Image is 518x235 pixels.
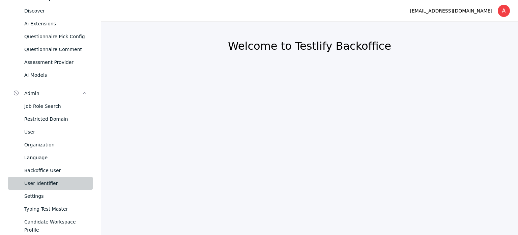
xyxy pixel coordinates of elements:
a: Organization [8,138,93,151]
div: [EMAIL_ADDRESS][DOMAIN_NAME] [410,7,492,15]
a: Questionnaire Pick Config [8,30,93,43]
div: Questionnaire Pick Config [24,32,87,41]
h2: Welcome to Testlify Backoffice [117,39,502,53]
div: User Identifier [24,179,87,187]
div: Organization [24,141,87,149]
a: Settings [8,190,93,203]
a: User [8,125,93,138]
div: Restricted Domain [24,115,87,123]
a: Ai Extensions [8,17,93,30]
a: Questionnaire Comment [8,43,93,56]
div: Admin [24,89,82,97]
div: Ai Extensions [24,20,87,28]
div: Language [24,154,87,162]
div: Job Role Search [24,102,87,110]
div: Typing Test Master [24,205,87,213]
a: Discover [8,4,93,17]
a: User Identifier [8,177,93,190]
a: Job Role Search [8,100,93,113]
div: Discover [24,7,87,15]
div: Backoffice User [24,166,87,174]
div: Settings [24,192,87,200]
a: Backoffice User [8,164,93,177]
a: Assessment Provider [8,56,93,69]
div: Ai Models [24,71,87,79]
div: Assessment Provider [24,58,87,66]
div: Candidate Workspace Profile [24,218,87,234]
a: Typing Test Master [8,203,93,215]
a: Language [8,151,93,164]
div: Questionnaire Comment [24,45,87,53]
div: A [498,5,510,17]
a: Ai Models [8,69,93,81]
a: Restricted Domain [8,113,93,125]
div: User [24,128,87,136]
